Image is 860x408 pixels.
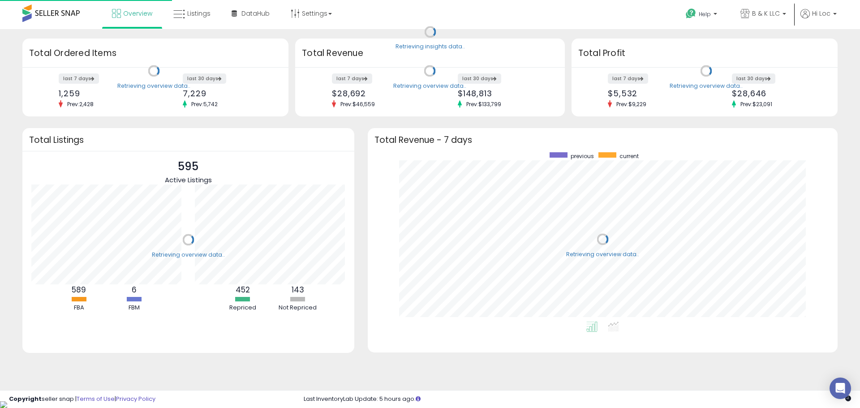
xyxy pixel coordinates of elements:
span: DataHub [241,9,270,18]
a: Help [679,1,726,29]
span: B & K LLC [752,9,780,18]
i: Get Help [685,8,697,19]
div: Retrieving overview data.. [152,251,225,259]
div: Retrieving overview data.. [393,82,466,90]
strong: Copyright [9,395,42,403]
span: Hi Loc [812,9,830,18]
div: Open Intercom Messenger [830,378,851,399]
span: Help [699,10,711,18]
div: seller snap | | [9,395,155,404]
a: Terms of Use [77,395,115,403]
div: Last InventoryLab Update: 5 hours ago. [304,395,851,404]
i: Click here to read more about un-synced listings. [416,396,421,402]
a: Hi Loc [800,9,837,29]
span: Overview [123,9,152,18]
div: Retrieving overview data.. [566,250,639,258]
div: Retrieving overview data.. [117,82,190,90]
div: Retrieving overview data.. [670,82,743,90]
span: Listings [187,9,211,18]
a: Privacy Policy [116,395,155,403]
